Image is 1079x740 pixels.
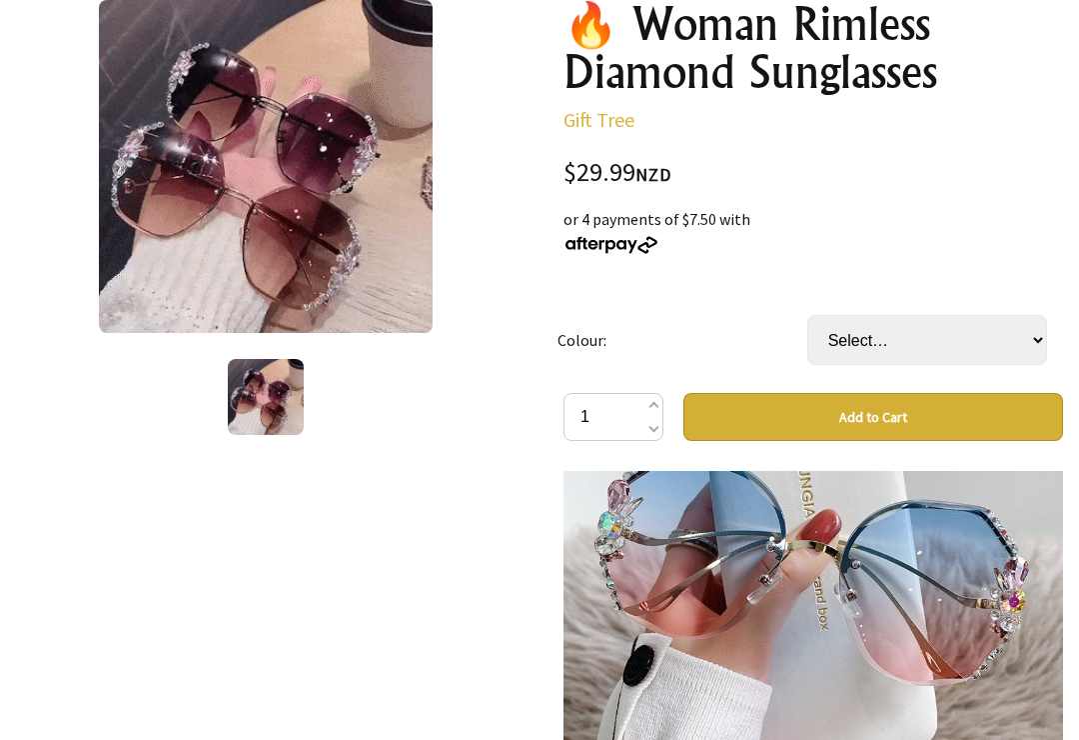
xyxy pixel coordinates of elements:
a: Gift Tree [563,107,634,132]
div: $29.99 [563,160,1063,187]
img: Afterpay [563,236,659,254]
span: NZD [635,163,671,186]
td: Colour: [557,287,807,393]
img: 🔥 Woman Rimless Diamond Sunglasses [228,359,304,435]
div: or 4 payments of $7.50 with [563,207,1063,255]
button: Add to Cart [683,393,1063,441]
